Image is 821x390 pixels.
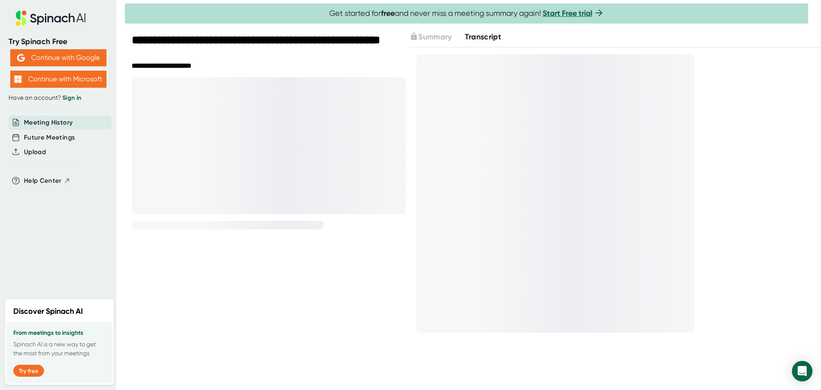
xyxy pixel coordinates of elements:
button: Upload [24,147,46,157]
span: Get started for and never miss a meeting summary again! [329,9,604,18]
button: Continue with Google [10,49,106,66]
div: Upgrade to access [410,31,464,43]
button: Continue with Microsoft [10,71,106,88]
a: Start Free trial [543,9,592,18]
img: Aehbyd4JwY73AAAAAElFTkSuQmCC [17,54,25,62]
div: Open Intercom Messenger [792,361,812,381]
button: Meeting History [24,118,73,128]
a: Sign in [62,94,81,101]
div: Try Spinach Free [9,37,108,47]
span: Transcript [465,32,502,42]
h3: From meetings to insights [13,330,106,336]
div: Have an account? [9,94,108,102]
button: Help Center [24,176,71,186]
span: Summary [418,32,452,42]
span: Help Center [24,176,62,186]
button: Try free [13,365,44,377]
p: Spinach AI is a new way to get the most from your meetings [13,340,106,358]
button: Transcript [465,31,502,43]
button: Future Meetings [24,133,75,143]
b: free [381,9,395,18]
button: Summary [410,31,452,43]
h2: Discover Spinach AI [13,306,83,317]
